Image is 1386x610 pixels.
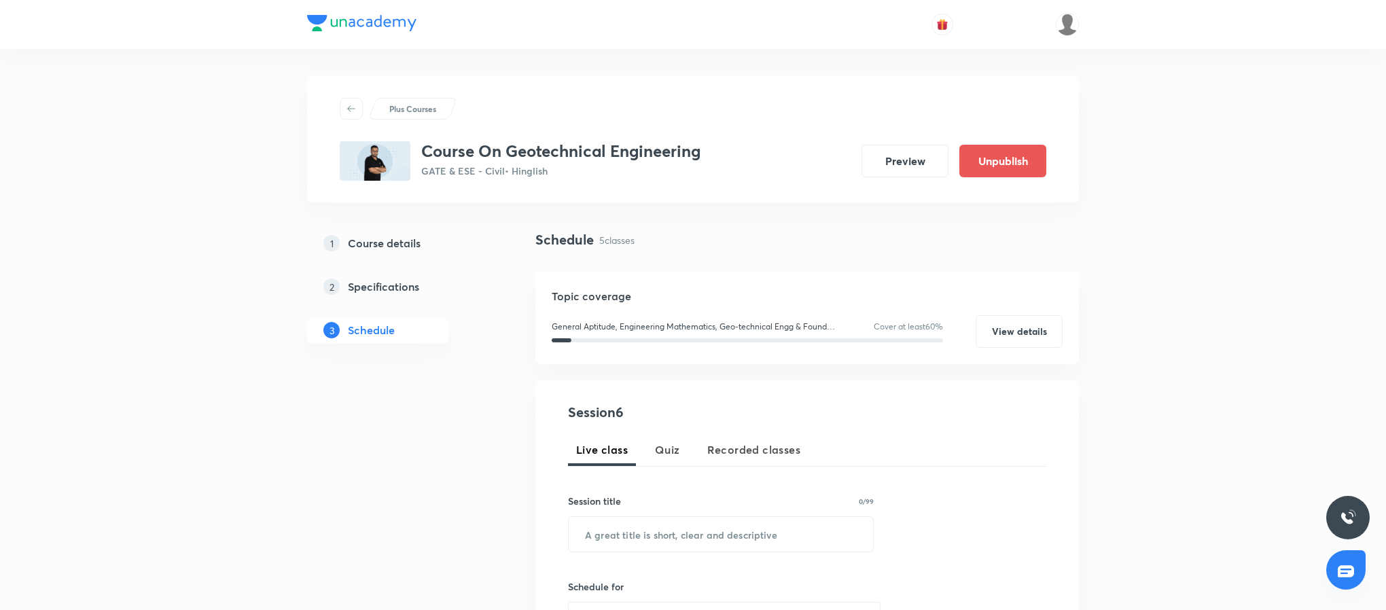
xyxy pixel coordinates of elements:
[861,145,948,177] button: Preview
[421,141,700,161] h3: Course On Geotechnical Engineering
[568,579,874,594] h6: Schedule for
[569,517,873,552] input: A great title is short, clear and descriptive
[959,145,1046,177] button: Unpublish
[936,18,948,31] img: avatar
[348,279,419,295] h5: Specifications
[552,321,836,333] p: General Aptitude, Engineering Mathematics, Geo-technical Engg & Found. Engg
[307,15,416,35] a: Company Logo
[655,442,680,458] span: Quiz
[568,494,621,508] h6: Session title
[323,235,340,251] p: 1
[931,14,953,35] button: avatar
[307,230,492,257] a: 1Course details
[307,15,416,31] img: Company Logo
[552,288,1063,304] h5: Topic coverage
[340,141,410,181] img: 32EA28E1-813D-4253-94D1-ED5B66B9FDCB_plus.png
[389,103,436,115] p: Plus Courses
[707,442,800,458] span: Recorded classes
[348,322,395,338] h5: Schedule
[535,230,594,250] h4: Schedule
[307,273,492,300] a: 2Specifications
[421,164,700,178] p: GATE & ESE - Civil • Hinglish
[576,442,628,458] span: Live class
[323,322,340,338] p: 3
[323,279,340,295] p: 2
[874,321,943,333] p: Cover at least 60 %
[1340,509,1356,526] img: ttu
[976,315,1063,348] button: View details
[348,235,421,251] h5: Course details
[859,498,874,505] p: 0/99
[568,402,816,423] h4: Session 6
[1056,13,1079,36] img: Rajalakshmi
[599,233,635,247] p: 5 classes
